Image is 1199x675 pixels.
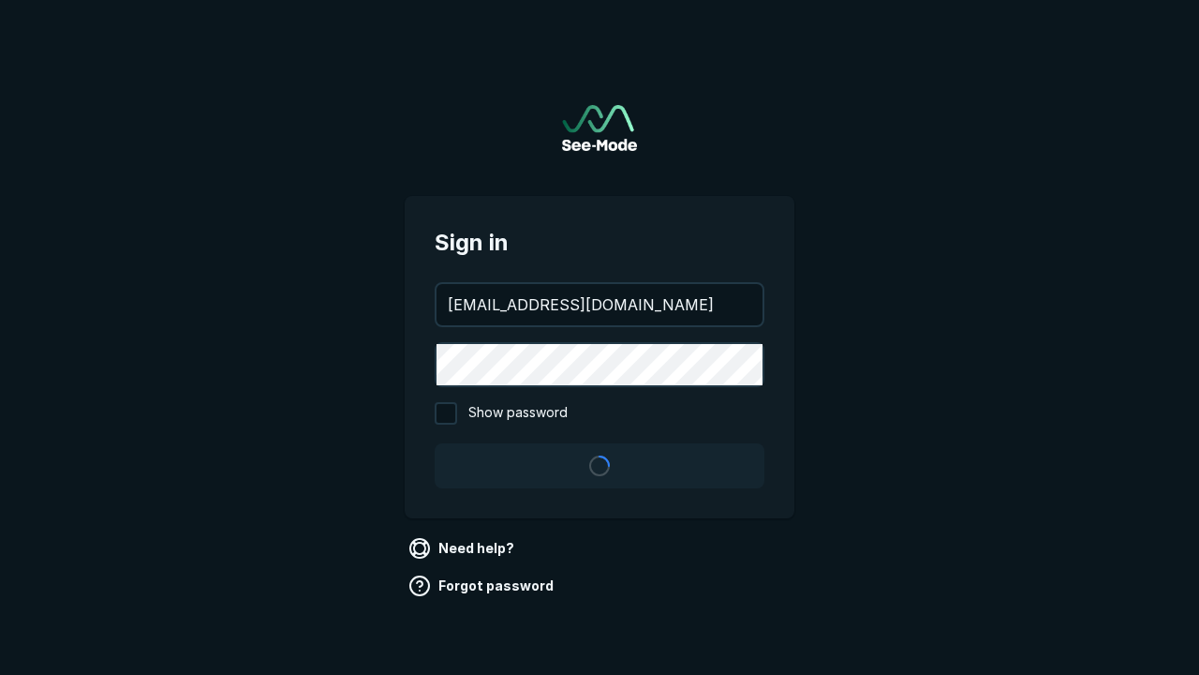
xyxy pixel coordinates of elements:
a: Go to sign in [562,105,637,151]
img: See-Mode Logo [562,105,637,151]
span: Show password [468,402,568,425]
a: Forgot password [405,571,561,601]
a: Need help? [405,533,522,563]
span: Sign in [435,226,764,260]
input: your@email.com [437,284,762,325]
